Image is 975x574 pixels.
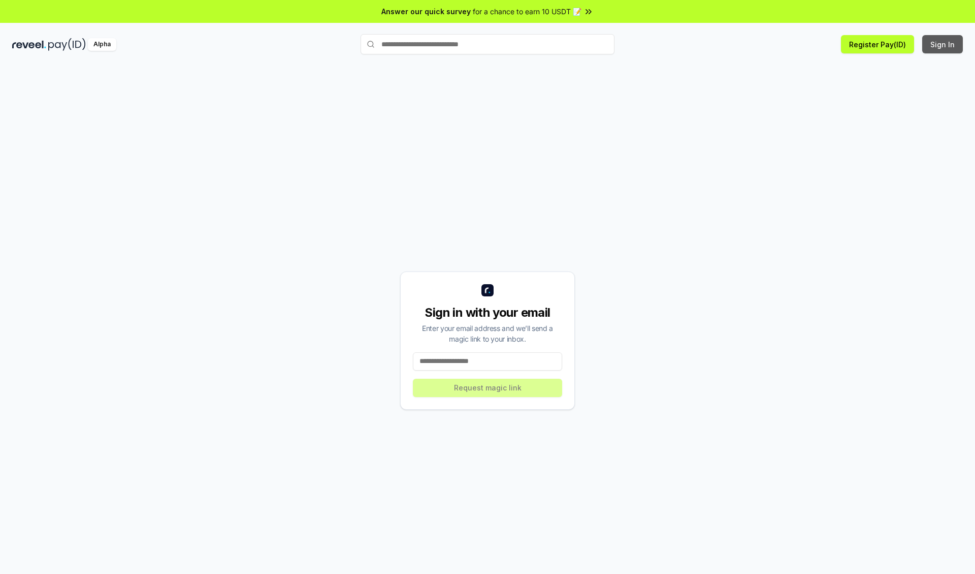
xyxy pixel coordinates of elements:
[481,284,494,296] img: logo_small
[473,6,581,17] span: for a chance to earn 10 USDT 📝
[381,6,471,17] span: Answer our quick survey
[922,35,963,53] button: Sign In
[841,35,914,53] button: Register Pay(ID)
[413,323,562,344] div: Enter your email address and we’ll send a magic link to your inbox.
[88,38,116,51] div: Alpha
[12,38,46,51] img: reveel_dark
[413,305,562,321] div: Sign in with your email
[48,38,86,51] img: pay_id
